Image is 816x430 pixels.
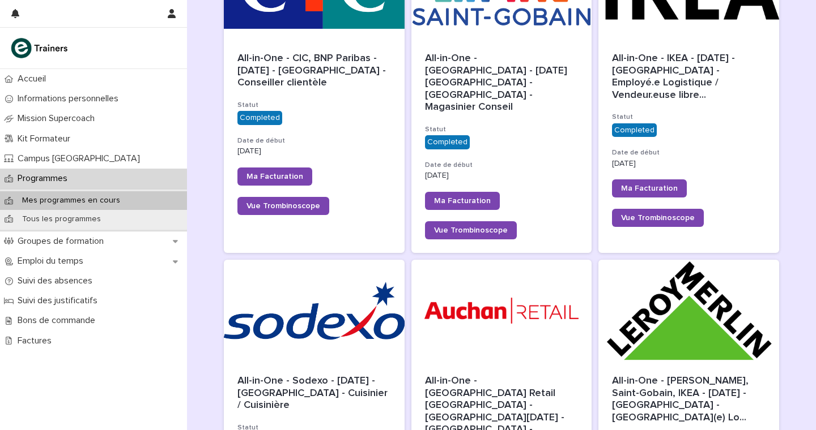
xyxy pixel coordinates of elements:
[9,37,71,59] img: K0CqGN7SDeD6s4JG8KQk
[13,93,127,104] p: Informations personnelles
[425,125,579,134] h3: Statut
[612,209,704,227] a: Vue Trombinoscope
[621,184,678,192] span: Ma Facturation
[612,113,766,122] h3: Statut
[13,295,107,306] p: Suivi des justificatifs
[237,53,389,88] span: All-in-One - CIC, BNP Paribas - [DATE] - [GEOGRAPHIC_DATA] - Conseiller clientèle
[13,113,104,124] p: Mission Supercoach
[434,197,491,205] span: Ma Facturation
[425,161,579,170] h3: Date de début
[237,101,391,110] h3: Statut
[612,53,766,101] span: All-in-One - IKEA - [DATE] - [GEOGRAPHIC_DATA] - Employé.e Logistique / Vendeur.euse libre ...
[237,136,391,145] h3: Date de début
[612,375,766,424] div: All-in-One - Leroy Merlin, Saint-Gobain, IKEA - Octobre 2024 - Région de Lyon - Employé(e) Logist...
[13,315,104,326] p: Bons de commande
[612,123,657,137] div: Completed
[612,159,766,169] p: [DATE]
[612,375,766,424] span: All-in-One - [PERSON_NAME], Saint-Gobain, IKEA - [DATE] - [GEOGRAPHIC_DATA] - [GEOGRAPHIC_DATA](e...
[237,111,282,125] div: Completed
[237,147,391,156] p: [DATE]
[13,196,129,205] p: Mes programmes en cours
[612,179,687,197] a: Ma Facturation
[13,236,113,247] p: Groupes de formation
[425,171,579,180] p: [DATE]
[13,74,55,84] p: Accueil
[13,256,92,266] p: Emploi du temps
[237,197,329,215] a: Vue Trombinoscope
[246,173,303,180] span: Ma Facturation
[13,214,110,224] p: Tous les programmes
[237,376,390,410] span: All-in-One - Sodexo - [DATE] - [GEOGRAPHIC_DATA] - Cuisinier / Cuisinière
[621,214,695,222] span: Vue Trombinoscope
[425,192,500,210] a: Ma Facturation
[13,153,149,164] p: Campus [GEOGRAPHIC_DATA]
[13,173,76,184] p: Programmes
[425,135,470,149] div: Completed
[612,53,766,101] div: All-in-One - IKEA - 21 - Février 2025 - Île-de-France - Employé.e Logistique / Vendeur.euse libre...
[13,336,61,346] p: Factures
[612,148,766,157] h3: Date de début
[13,276,101,286] p: Suivi des absences
[13,134,79,144] p: Kit Formateur
[434,226,508,234] span: Vue Trombinoscope
[425,53,567,112] span: All-in-One - [GEOGRAPHIC_DATA] - [DATE][GEOGRAPHIC_DATA] - [GEOGRAPHIC_DATA] - Magasinier Conseil
[246,202,320,210] span: Vue Trombinoscope
[237,167,312,186] a: Ma Facturation
[425,221,517,239] a: Vue Trombinoscope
